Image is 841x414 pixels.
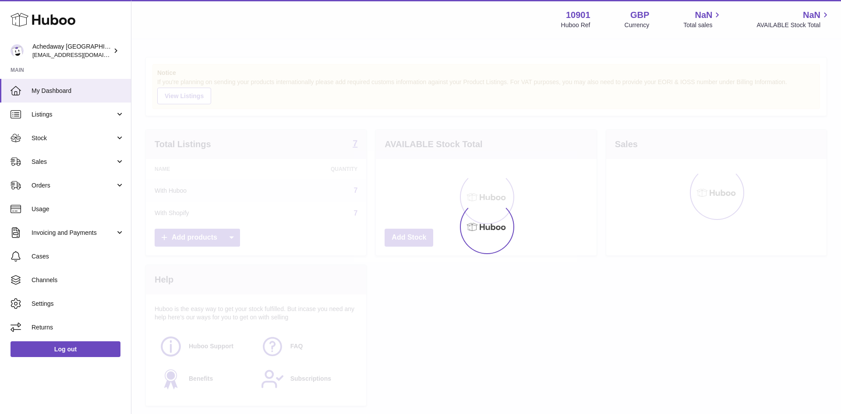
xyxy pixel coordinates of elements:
span: NaN [803,9,820,21]
span: My Dashboard [32,87,124,95]
strong: GBP [630,9,649,21]
div: Huboo Ref [561,21,590,29]
span: Orders [32,181,115,190]
span: Listings [32,110,115,119]
img: admin@newpb.co.uk [11,44,24,57]
a: Log out [11,341,120,357]
a: NaN AVAILABLE Stock Total [756,9,830,29]
span: Stock [32,134,115,142]
span: AVAILABLE Stock Total [756,21,830,29]
span: Usage [32,205,124,213]
div: Currency [625,21,650,29]
span: Total sales [683,21,722,29]
span: Channels [32,276,124,284]
span: NaN [695,9,712,21]
div: Achedaway [GEOGRAPHIC_DATA] [32,42,111,59]
span: [EMAIL_ADDRESS][DOMAIN_NAME] [32,51,129,58]
span: Cases [32,252,124,261]
span: Sales [32,158,115,166]
span: Settings [32,300,124,308]
span: Returns [32,323,124,332]
a: NaN Total sales [683,9,722,29]
span: Invoicing and Payments [32,229,115,237]
strong: 10901 [566,9,590,21]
